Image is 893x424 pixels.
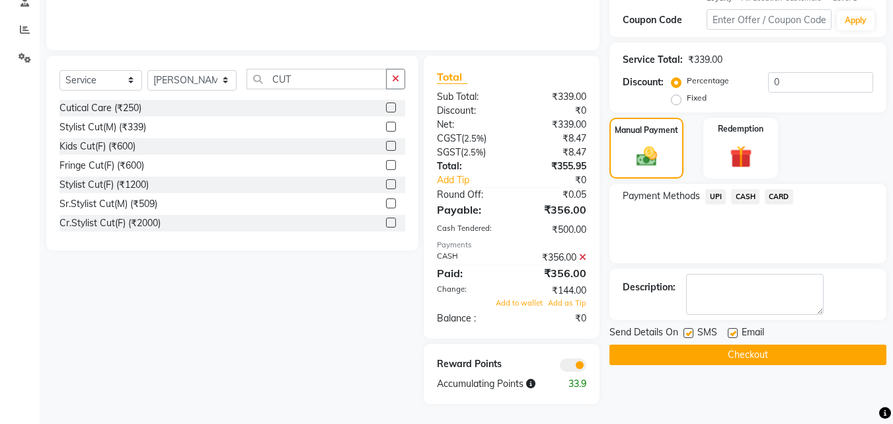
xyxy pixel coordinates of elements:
span: Email [742,325,764,342]
div: Cash Tendered: [427,223,512,237]
label: Fixed [687,92,707,104]
div: Description: [623,280,676,294]
label: Redemption [718,123,763,135]
div: ₹500.00 [512,223,596,237]
div: Balance : [427,312,512,325]
div: Discount: [623,75,664,89]
div: ₹0.05 [512,188,596,202]
div: ₹356.00 [512,265,596,281]
span: Total [437,70,467,84]
div: ₹8.47 [512,146,596,159]
div: Sr.Stylist Cut(M) (₹509) [59,197,157,211]
label: Percentage [687,75,729,87]
img: _cash.svg [630,144,664,168]
div: ₹8.47 [512,132,596,146]
div: Cutical Care (₹250) [59,101,141,115]
input: Search or Scan [247,69,387,89]
div: Round Off: [427,188,512,202]
div: ₹144.00 [512,284,596,298]
span: CGST [437,132,461,144]
input: Enter Offer / Coupon Code [707,9,832,30]
div: Payments [437,239,586,251]
a: Add Tip [427,173,525,187]
div: ( ) [427,132,512,146]
div: ₹339.00 [512,90,596,104]
div: Paid: [427,265,512,281]
button: Apply [837,11,874,30]
span: Add as Tip [548,298,586,308]
div: Cr.Stylist Cut(F) (₹2000) [59,216,161,230]
div: Sub Total: [427,90,512,104]
span: SGST [437,146,461,158]
div: Payable: [427,202,512,218]
div: ₹0 [512,312,596,325]
div: Change: [427,284,512,298]
span: CASH [731,189,759,204]
span: Payment Methods [623,189,700,203]
span: 2.5% [463,147,483,157]
div: Kids Cut(F) (₹600) [59,140,136,153]
div: ₹356.00 [512,202,596,218]
div: ₹355.95 [512,159,596,173]
div: 33.9 [554,377,596,391]
div: Service Total: [623,53,683,67]
span: UPI [705,189,726,204]
div: Discount: [427,104,512,118]
div: Coupon Code [623,13,706,27]
span: Send Details On [609,325,678,342]
div: ₹0 [526,173,597,187]
div: Accumulating Points [427,377,554,391]
div: ₹0 [512,104,596,118]
button: Checkout [609,345,886,365]
div: Total: [427,159,512,173]
div: Fringe Cut(F) (₹600) [59,159,144,173]
span: CARD [765,189,793,204]
span: SMS [697,325,717,342]
span: Add to wallet [496,298,543,308]
div: ₹356.00 [512,251,596,265]
div: ( ) [427,146,512,159]
div: Stylist Cut(F) (₹1200) [59,178,149,192]
div: ₹339.00 [688,53,722,67]
div: ₹339.00 [512,118,596,132]
label: Manual Payment [615,124,678,136]
div: CASH [427,251,512,265]
img: _gift.svg [723,143,759,170]
div: Reward Points [427,357,512,372]
div: Stylist Cut(M) (₹339) [59,120,146,134]
span: 2.5% [464,133,484,144]
div: Net: [427,118,512,132]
